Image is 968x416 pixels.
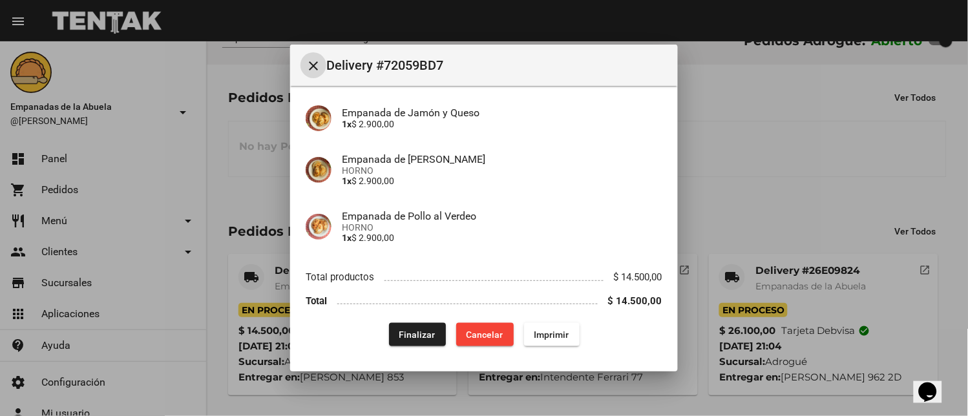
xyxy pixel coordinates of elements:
img: 72c15bfb-ac41-4ae4-a4f2-82349035ab42.jpg [306,105,331,131]
h4: Empanada de Pollo al Verdeo [342,210,662,222]
span: HORNO [342,165,662,176]
h4: Empanada de Jamón y Queso [342,107,662,119]
b: 1x [342,176,352,186]
mat-icon: Cerrar [306,58,321,74]
p: $ 2.900,00 [342,119,662,129]
b: 1x [342,233,352,243]
button: Imprimir [524,323,580,346]
li: Total $ 14.500,00 [306,289,662,313]
span: Cancelar [467,329,503,340]
span: HORNO [342,222,662,233]
span: Imprimir [534,329,569,340]
span: Finalizar [399,329,436,340]
h4: Empanada de [PERSON_NAME] [342,153,662,165]
button: Cancelar [456,323,514,346]
span: Delivery #72059BD7 [326,55,668,76]
img: b535b57a-eb23-4682-a080-b8c53aa6123f.jpg [306,214,331,240]
p: $ 2.900,00 [342,176,662,186]
img: f753fea7-0f09-41b3-9a9e-ddb84fc3b359.jpg [306,157,331,183]
iframe: chat widget [914,364,955,403]
button: Finalizar [389,323,446,346]
b: 1x [342,119,352,129]
li: Total productos $ 14.500,00 [306,265,662,289]
button: Cerrar [300,52,326,78]
p: $ 2.900,00 [342,233,662,243]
